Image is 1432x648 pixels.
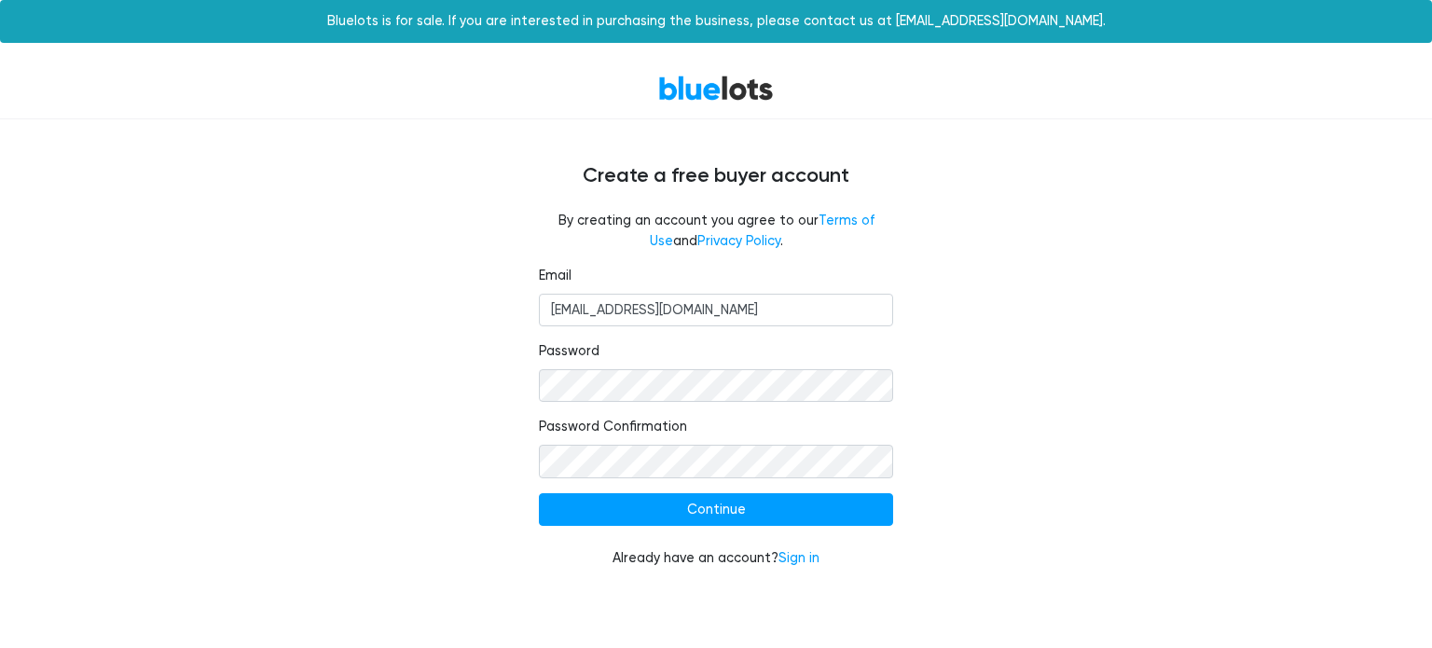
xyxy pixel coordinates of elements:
[539,341,599,362] label: Password
[157,164,1275,188] h4: Create a free buyer account
[658,75,774,102] a: BlueLots
[697,233,780,249] a: Privacy Policy
[539,417,687,437] label: Password Confirmation
[650,213,874,249] a: Terms of Use
[539,294,893,327] input: Email
[539,266,571,286] label: Email
[539,493,893,527] input: Continue
[539,211,893,251] fieldset: By creating an account you agree to our and .
[778,550,819,566] a: Sign in
[539,548,893,569] div: Already have an account?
